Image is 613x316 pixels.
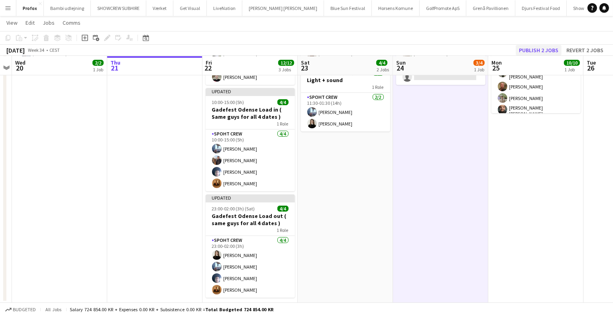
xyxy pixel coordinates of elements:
button: LiveNation [207,0,242,16]
button: Publish 2 jobs [516,45,562,55]
a: Jobs [39,18,58,28]
div: 3 Jobs [279,67,294,73]
div: 1 Job [564,67,580,73]
span: 4/4 [277,99,289,105]
span: Edit [26,19,35,26]
span: 10:00-15:00 (5h) [212,99,244,105]
button: Horsens Komune [372,0,420,16]
span: Tue [587,59,596,66]
h3: Gadefest Odense Load out ( same guys for all 4 dates ) [206,212,295,227]
app-card-role: Spoht Crew4/423:00-02:00 (3h)[PERSON_NAME][PERSON_NAME][PERSON_NAME][PERSON_NAME] [206,236,295,298]
app-job-card: 11:30-01:30 (14h) (Sun)2/2Light + sound1 RoleSpoht Crew2/211:30-01:30 (14h)[PERSON_NAME][PERSON_N... [301,65,390,132]
span: 23:00-02:00 (3h) (Sat) [212,206,255,212]
span: 24 [395,63,406,73]
span: 26 [585,63,596,73]
span: Wed [15,59,26,66]
app-job-card: Updated10:00-15:00 (5h)4/4Gadefest Odense Load in ( Same guys for all 4 dates )1 RoleSpoht Crew4/... [206,88,295,191]
button: Get Visual [173,0,207,16]
h3: Gadefest Odense Load in ( Same guys for all 4 dates ) [206,106,295,120]
span: 3/4 [474,60,485,66]
span: 4/4 [277,206,289,212]
span: 21 [109,63,120,73]
button: Profox [16,0,44,16]
button: Djurs Festival Food [515,0,567,16]
h3: Light + sound [301,77,390,84]
span: 23 [300,63,310,73]
span: 12/12 [278,60,294,66]
div: CEST [49,47,60,53]
button: Værket [146,0,173,16]
div: Updated [206,88,295,94]
span: All jobs [44,306,63,312]
button: Blue Sun Festival [324,0,372,16]
span: Sat [301,59,310,66]
span: 20 [14,63,26,73]
span: Fri [206,59,212,66]
span: Total Budgeted 724 854.00 KR [205,306,273,312]
a: View [3,18,21,28]
div: 2 Jobs [377,67,389,73]
span: Thu [110,59,120,66]
app-card-role: Spoht Crew4/410:00-15:00 (5h)[PERSON_NAME][PERSON_NAME][PERSON_NAME][PERSON_NAME] [206,130,295,191]
div: Updated [206,194,295,201]
button: [PERSON_NAME] [PERSON_NAME] [242,0,324,16]
app-card-role: Spoht Crew10/1008:00-16:00 (8h)[PERSON_NAME][PERSON_NAME][PERSON_NAME] [PERSON_NAME][PERSON_NAME]... [491,30,581,166]
span: 4/4 [376,60,387,66]
div: 1 Job [93,67,103,73]
span: 10/10 [564,60,580,66]
button: Grenå Pavillionen [466,0,515,16]
button: Budgeted [4,305,37,314]
a: Edit [22,18,38,28]
span: 1 Role [277,227,289,233]
div: [DATE] [6,46,25,54]
span: Jobs [43,19,55,26]
span: View [6,19,18,26]
span: Comms [63,19,81,26]
button: SHOWCREW SUBHIRE [91,0,146,16]
span: 1 Role [372,84,384,90]
span: Week 34 [26,47,46,53]
span: 2/2 [92,60,104,66]
app-job-card: Updated23:00-02:00 (3h) (Sat)4/4Gadefest Odense Load out ( same guys for all 4 dates )1 RoleSpoht... [206,194,295,298]
span: 25 [490,63,502,73]
div: Salary 724 854.00 KR + Expenses 0.00 KR + Subsistence 0.00 KR = [70,306,273,312]
span: 22 [204,63,212,73]
div: 1 Job [474,67,484,73]
span: 1 Role [277,121,289,127]
span: Mon [491,59,502,66]
a: Comms [59,18,84,28]
button: Bambi udlejning [44,0,91,16]
button: Revert 2 jobs [563,45,607,55]
span: Sun [396,59,406,66]
button: GolfPromote ApS [420,0,466,16]
app-card-role: Spoht Crew2/211:30-01:30 (14h)[PERSON_NAME][PERSON_NAME] [301,93,390,132]
span: Budgeted [13,307,36,312]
